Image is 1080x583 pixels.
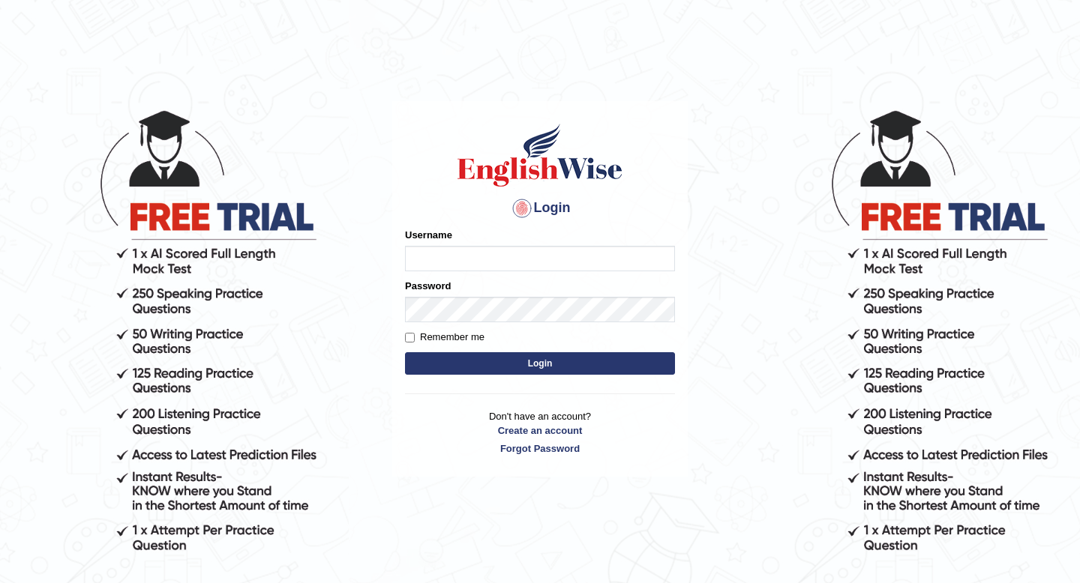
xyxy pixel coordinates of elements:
label: Remember me [405,330,484,345]
p: Don't have an account? [405,409,675,456]
input: Remember me [405,333,415,342]
a: Forgot Password [405,441,675,456]
img: Logo of English Wise sign in for intelligent practice with AI [454,121,625,189]
h4: Login [405,196,675,220]
label: Password [405,279,451,293]
a: Create an account [405,423,675,438]
button: Login [405,352,675,375]
label: Username [405,228,452,242]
